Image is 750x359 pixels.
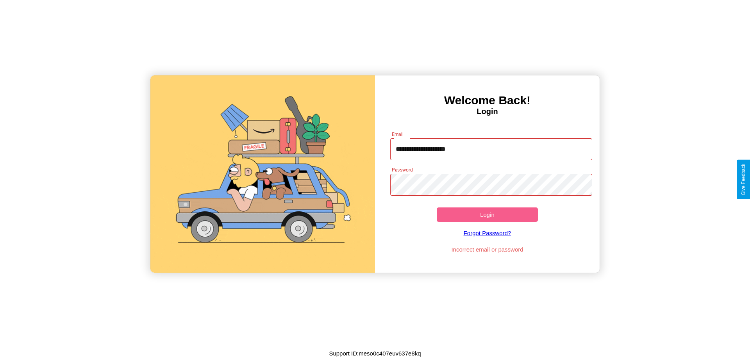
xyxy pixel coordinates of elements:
[150,75,375,273] img: gif
[375,94,600,107] h3: Welcome Back!
[386,244,589,255] p: Incorrect email or password
[386,222,589,244] a: Forgot Password?
[392,166,412,173] label: Password
[437,207,538,222] button: Login
[375,107,600,116] h4: Login
[392,131,404,138] label: Email
[741,164,746,195] div: Give Feedback
[329,348,421,359] p: Support ID: meso0c407euv637e8kq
